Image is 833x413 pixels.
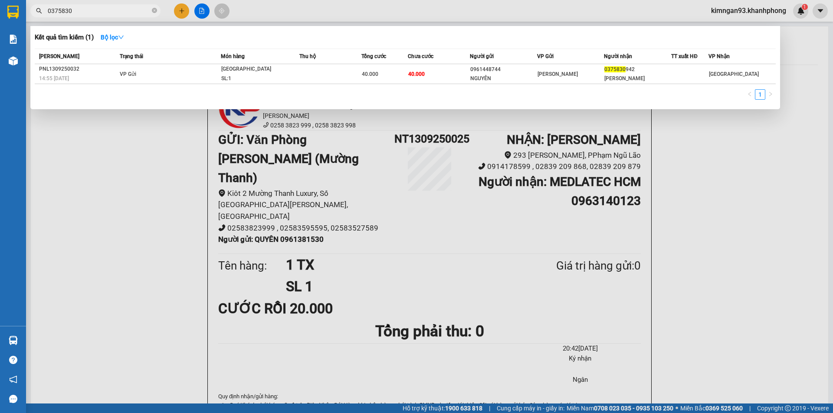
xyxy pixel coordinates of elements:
span: right [768,91,773,97]
li: Previous Page [744,89,755,100]
span: 14:55 [DATE] [39,75,69,81]
img: logo.jpg [94,11,115,32]
a: 1 [755,90,765,99]
div: NGUYÊN [470,74,537,83]
span: Người gửi [470,53,494,59]
span: Trạng thái [120,53,143,59]
span: question-circle [9,356,17,364]
button: Bộ lọcdown [94,30,131,44]
span: message [9,395,17,403]
span: TT xuất HĐ [671,53,698,59]
span: Món hàng [221,53,245,59]
strong: Bộ lọc [101,34,124,41]
button: right [765,89,776,100]
span: down [118,34,124,40]
img: logo-vxr [7,6,19,19]
div: [GEOGRAPHIC_DATA] [221,65,286,74]
img: warehouse-icon [9,56,18,65]
span: notification [9,375,17,384]
span: VP Gửi [537,53,554,59]
span: Người nhận [604,53,632,59]
span: VP Gửi [120,71,136,77]
span: 0375830 [604,66,626,72]
div: 0961448744 [470,65,537,74]
div: [PERSON_NAME] [604,74,671,83]
b: [DOMAIN_NAME] [73,33,119,40]
span: VP Nhận [708,53,730,59]
span: search [36,8,42,14]
li: Next Page [765,89,776,100]
div: 942 [604,65,671,74]
div: SL: 1 [221,74,286,84]
img: solution-icon [9,35,18,44]
span: [GEOGRAPHIC_DATA] [709,71,759,77]
span: Thu hộ [299,53,316,59]
img: warehouse-icon [9,336,18,345]
img: logo.jpg [11,11,54,54]
span: Chưa cước [408,53,433,59]
span: close-circle [152,8,157,13]
span: close-circle [152,7,157,15]
span: [PERSON_NAME] [39,53,79,59]
span: left [747,91,752,97]
span: 40.000 [362,71,378,77]
b: BIÊN NHẬN GỬI HÀNG [56,13,83,68]
h3: Kết quả tìm kiếm ( 1 ) [35,33,94,42]
button: left [744,89,755,100]
li: (c) 2017 [73,41,119,52]
li: 1 [755,89,765,100]
span: [PERSON_NAME] [538,71,578,77]
span: 40.000 [408,71,425,77]
span: Tổng cước [361,53,386,59]
input: Tìm tên, số ĐT hoặc mã đơn [48,6,150,16]
b: [PERSON_NAME] [11,56,49,97]
div: PNL1309250032 [39,65,117,74]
